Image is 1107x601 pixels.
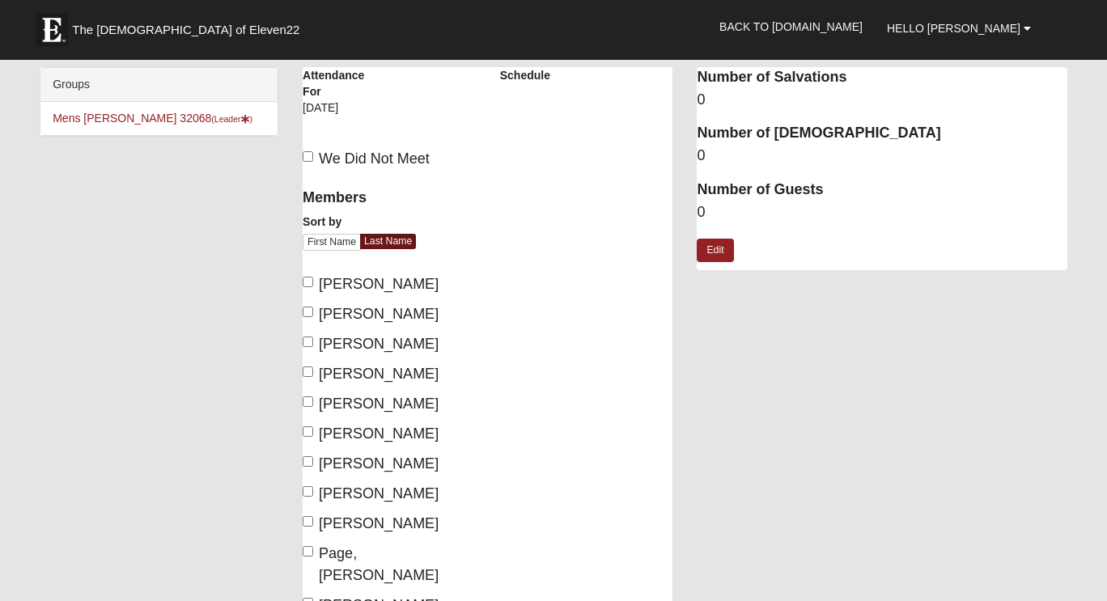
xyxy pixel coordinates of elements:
span: Page, [PERSON_NAME] [319,545,439,583]
label: Attendance For [303,67,377,99]
input: Page, [PERSON_NAME] [303,546,313,557]
span: We Did Not Meet [319,150,430,167]
a: First Name [303,234,361,251]
span: [PERSON_NAME] [319,425,439,442]
span: The [DEMOGRAPHIC_DATA] of Eleven22 [72,22,299,38]
h4: Members [303,189,476,207]
a: Hello [PERSON_NAME] [875,8,1043,49]
dt: Number of Salvations [697,67,1067,88]
input: We Did Not Meet [303,151,313,162]
span: [PERSON_NAME] [319,336,439,352]
dt: Number of Guests [697,180,1067,201]
span: [PERSON_NAME] [319,455,439,472]
span: [PERSON_NAME] [319,396,439,412]
dd: 0 [697,146,1067,167]
input: [PERSON_NAME] [303,396,313,407]
input: [PERSON_NAME] [303,486,313,497]
input: [PERSON_NAME] [303,307,313,317]
a: Mens [PERSON_NAME] 32068(Leader) [53,112,252,125]
a: Back to [DOMAIN_NAME] [707,6,875,47]
dd: 0 [697,202,1067,223]
input: [PERSON_NAME] [303,516,313,527]
input: [PERSON_NAME] [303,366,313,377]
span: [PERSON_NAME] [319,276,439,292]
a: Last Name [360,234,416,249]
a: The [DEMOGRAPHIC_DATA] of Eleven22 [28,6,351,46]
span: [PERSON_NAME] [319,485,439,502]
label: Sort by [303,214,341,230]
small: (Leader ) [211,114,252,124]
dt: Number of [DEMOGRAPHIC_DATA] [697,123,1067,144]
span: [PERSON_NAME] [319,306,439,322]
input: [PERSON_NAME] [303,277,313,287]
a: Edit [697,239,733,262]
div: [DATE] [303,99,377,127]
input: [PERSON_NAME] [303,456,313,467]
img: Eleven22 logo [36,14,68,46]
span: [PERSON_NAME] [319,366,439,382]
input: [PERSON_NAME] [303,336,313,347]
span: [PERSON_NAME] [319,515,439,531]
label: Schedule [500,67,550,83]
dd: 0 [697,90,1067,111]
span: Hello [PERSON_NAME] [887,22,1020,35]
input: [PERSON_NAME] [303,426,313,437]
div: Groups [40,68,278,102]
